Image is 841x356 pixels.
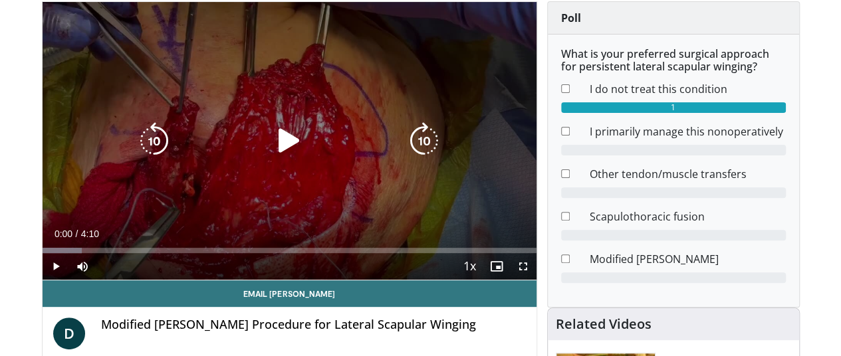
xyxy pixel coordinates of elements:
dd: I do not treat this condition [580,81,796,97]
div: Progress Bar [43,248,537,253]
h4: Related Videos [556,316,652,332]
button: Playback Rate [457,253,483,280]
dd: I primarily manage this nonoperatively [580,124,796,139]
h4: Modified [PERSON_NAME] Procedure for Lateral Scapular Winging [101,317,526,332]
dd: Modified [PERSON_NAME] [580,251,796,267]
strong: Poll [561,11,581,25]
button: Fullscreen [510,253,537,280]
button: Play [43,253,69,280]
h6: What is your preferred surgical approach for persistent lateral scapular winging? [561,48,786,73]
span: 4:10 [81,228,99,239]
span: / [76,228,78,239]
dd: Other tendon/muscle transfers [580,166,796,182]
div: 1 [561,102,786,113]
button: Mute [69,253,96,280]
a: D [53,317,85,349]
dd: Scapulothoracic fusion [580,209,796,224]
video-js: Video Player [43,2,537,280]
button: Enable picture-in-picture mode [483,253,510,280]
span: 0:00 [55,228,72,239]
a: Email [PERSON_NAME] [43,280,537,307]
